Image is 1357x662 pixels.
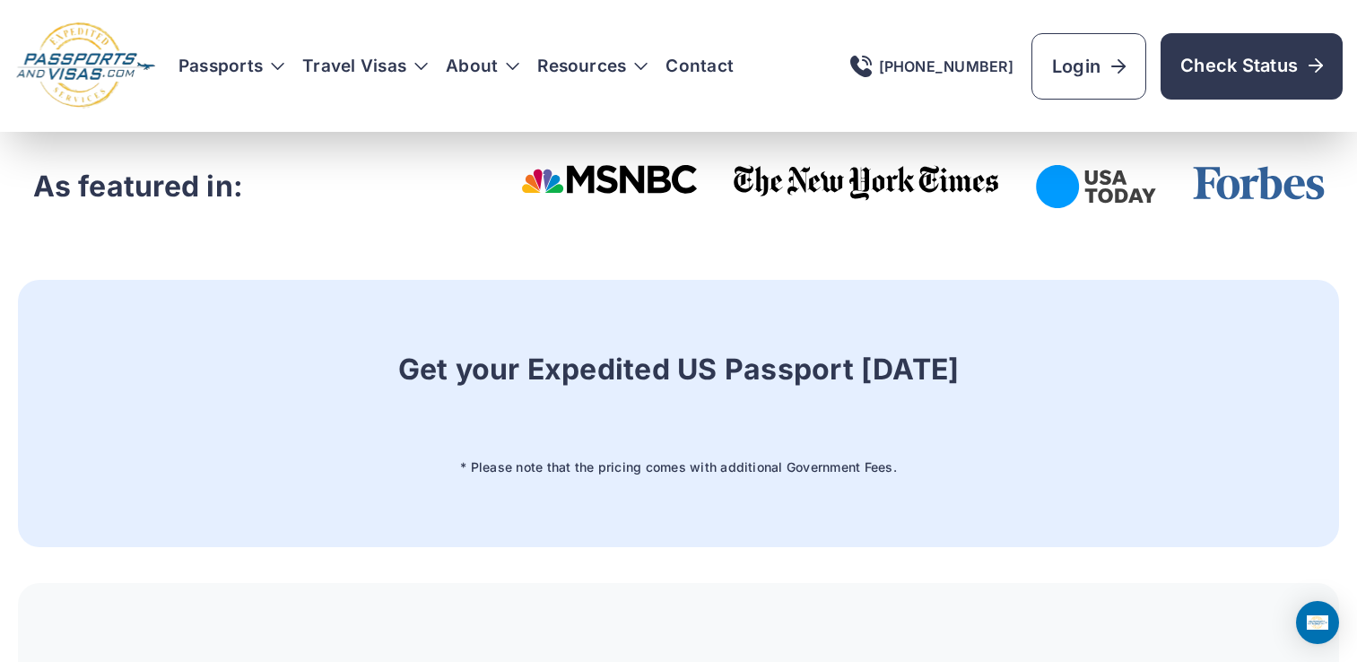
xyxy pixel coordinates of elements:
[178,57,284,75] h3: Passports
[36,352,1321,388] h3: Get your Expedited US Passport [DATE]
[521,165,698,194] img: Msnbc
[18,459,1339,475] p: * Please note that the pricing comes with additional Government Fees.
[1192,165,1325,201] img: Forbes
[1036,165,1156,208] img: USA Today
[1031,33,1146,100] a: Login
[446,57,498,75] a: About
[1052,54,1126,79] span: Login
[1161,33,1343,100] a: Check Status
[734,165,1000,201] img: The New York Times
[302,57,428,75] h3: Travel Visas
[1296,601,1339,644] div: Open Intercom Messenger
[1180,53,1323,78] span: Check Status
[537,57,648,75] h3: Resources
[665,57,734,75] a: Contact
[14,22,157,110] img: Logo
[850,56,1013,77] a: [PHONE_NUMBER]
[33,169,244,205] h3: As featured in:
